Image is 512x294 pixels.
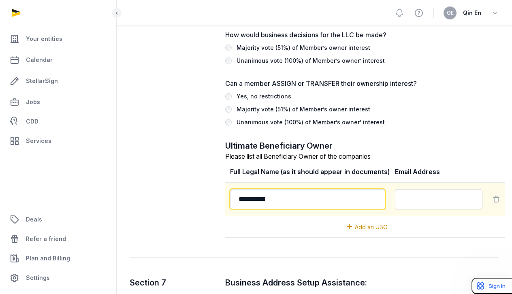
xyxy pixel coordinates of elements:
[6,113,110,130] a: CDD
[225,93,232,100] input: Yes, no restrictions
[237,92,291,101] div: Yes, no restrictions
[26,55,53,65] span: Calendar
[390,161,487,183] th: Email Address
[237,56,385,66] div: Unanimous vote (100%) of Member’s owner’ interest
[6,268,110,288] a: Settings
[225,58,232,64] input: Unanimous vote (100%) of Member’s owner’ interest
[6,210,110,229] a: Deals
[225,30,499,40] label: How would business decisions for the LLC be made?
[225,277,499,288] h2: Business Address Setup Assistance:
[6,131,110,151] a: Services
[6,29,110,49] a: Your entities
[6,229,110,249] a: Refer a friend
[447,11,454,15] span: QE
[237,104,370,114] div: Majority vote (51%) of Member’s owner interest
[225,140,499,151] h2: Ultimate Beneficiary Owner
[26,254,70,263] span: Plan and Billing
[26,97,40,107] span: Jobs
[444,6,457,19] button: QE
[463,8,481,18] span: Qin En
[26,273,50,283] span: Settings
[237,43,370,53] div: Majority vote (51%) of Member’s owner interest
[225,119,232,126] input: Unanimous vote (100%) of Member’s owner’ interest
[225,79,499,88] label: Can a member ASSIGN or TRANSFER their ownership interest?
[26,234,66,244] span: Refer a friend
[225,106,232,113] input: Majority vote (51%) of Member’s owner interest
[225,152,371,160] label: Please list all Beneficiary Owner of the companies
[225,45,232,51] input: Majority vote (51%) of Member’s owner interest
[6,71,110,91] a: StellarSign
[366,200,512,294] iframe: Chat Widget
[6,50,110,70] a: Calendar
[26,76,58,86] span: StellarSign
[355,224,388,230] span: Add an UBO
[130,277,212,288] h2: Section 7
[26,136,51,146] span: Services
[26,117,38,126] span: CDD
[6,92,110,112] a: Jobs
[26,34,62,44] span: Your entities
[237,117,385,127] div: Unanimous vote (100%) of Member’s owner’ interest
[6,249,110,268] a: Plan and Billing
[26,215,42,224] span: Deals
[225,161,390,183] th: Full Legal Name (as it should appear in documents)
